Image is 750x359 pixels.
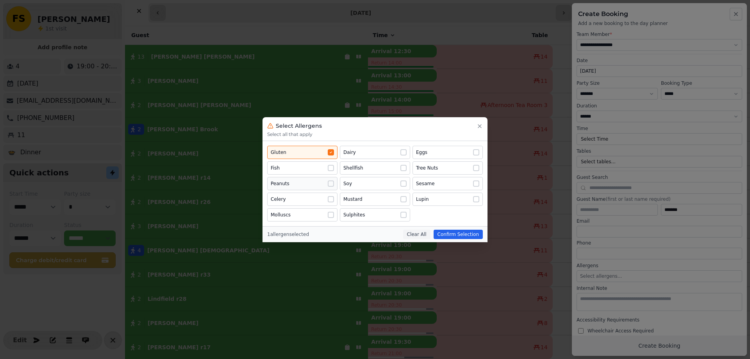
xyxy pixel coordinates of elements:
[403,230,430,239] button: Clear All
[340,193,410,206] button: Mustard
[271,180,289,187] div: Peanuts
[271,165,280,171] div: Fish
[340,146,410,159] button: Dairy
[412,161,483,175] button: Tree Nuts
[412,177,483,190] button: Sesame
[343,212,365,218] div: Sulphites
[412,146,483,159] button: Eggs
[271,196,286,202] div: Celery
[416,196,429,202] div: Lupin
[267,232,309,237] span: 1 allergen selected
[340,177,410,190] button: Soy
[271,149,286,155] div: Gluten
[267,177,337,190] button: Peanuts
[416,180,435,187] div: Sesame
[267,208,337,221] button: Molluscs
[343,180,352,187] div: Soy
[267,161,337,175] button: Fish
[276,122,322,130] h3: Select Allergens
[267,146,337,159] button: Gluten
[340,208,410,221] button: Sulphites
[416,165,438,171] div: Tree Nuts
[412,193,483,206] button: Lupin
[271,212,291,218] div: Molluscs
[343,149,356,155] div: Dairy
[267,193,337,206] button: Celery
[343,165,363,171] div: Shellfish
[267,131,483,138] p: Select all that apply
[340,161,410,175] button: Shellfish
[343,196,362,202] div: Mustard
[416,149,427,155] div: Eggs
[434,230,483,239] button: Confirm Selection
